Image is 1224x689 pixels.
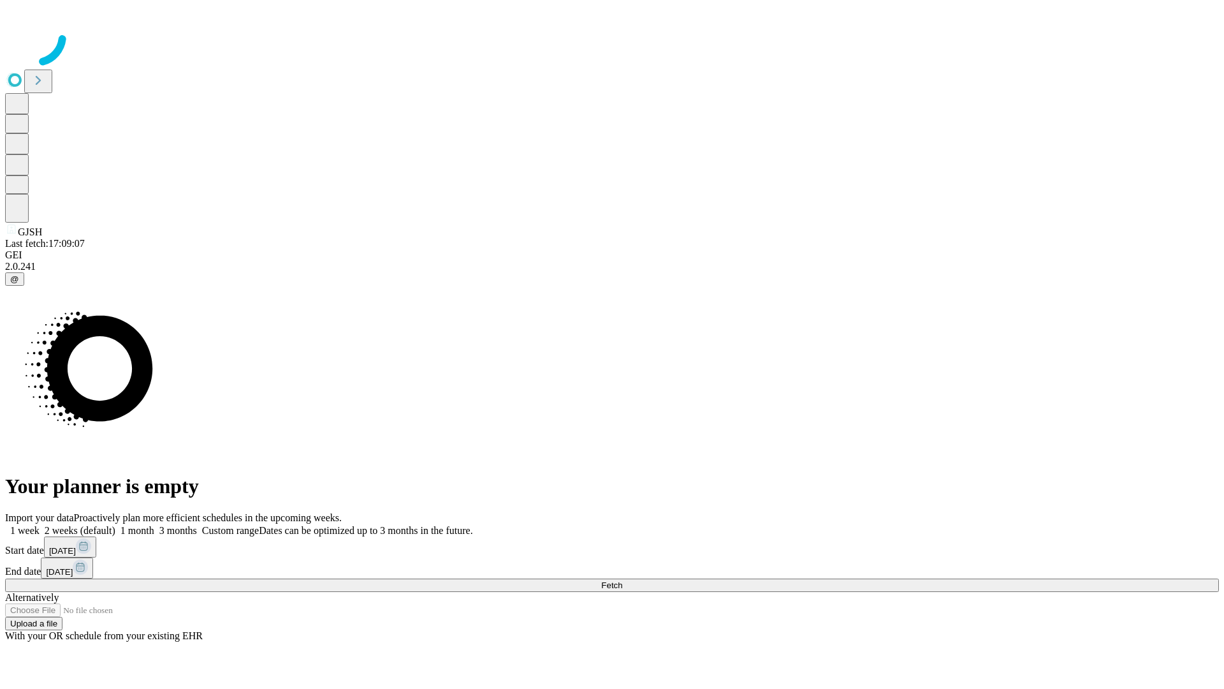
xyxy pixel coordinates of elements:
[5,512,74,523] span: Import your data
[601,581,622,590] span: Fetch
[120,525,154,536] span: 1 month
[18,226,42,237] span: GJSH
[159,525,197,536] span: 3 months
[5,579,1219,592] button: Fetch
[5,617,62,630] button: Upload a file
[46,567,73,577] span: [DATE]
[202,525,259,536] span: Custom range
[5,592,59,603] span: Alternatively
[41,558,93,579] button: [DATE]
[49,546,76,556] span: [DATE]
[5,249,1219,261] div: GEI
[5,630,203,641] span: With your OR schedule from your existing EHR
[10,525,40,536] span: 1 week
[10,274,19,284] span: @
[5,261,1219,272] div: 2.0.241
[5,558,1219,579] div: End date
[5,537,1219,558] div: Start date
[259,525,472,536] span: Dates can be optimized up to 3 months in the future.
[45,525,115,536] span: 2 weeks (default)
[5,238,85,249] span: Last fetch: 17:09:07
[5,475,1219,498] h1: Your planner is empty
[44,537,96,558] button: [DATE]
[5,272,24,286] button: @
[74,512,342,523] span: Proactively plan more efficient schedules in the upcoming weeks.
